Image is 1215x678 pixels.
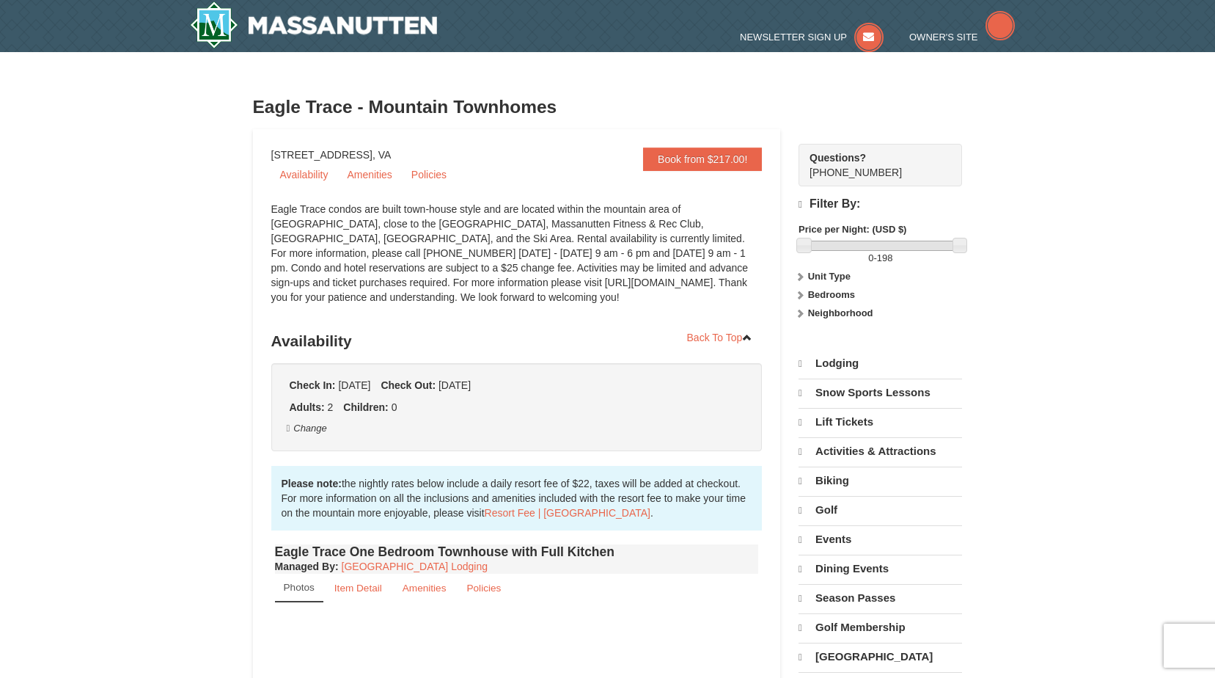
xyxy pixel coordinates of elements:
[271,327,763,356] h3: Availability
[325,574,392,602] a: Item Detail
[868,252,873,263] span: 0
[403,583,447,594] small: Amenities
[284,582,315,593] small: Photos
[799,350,962,377] a: Lodging
[271,164,337,186] a: Availability
[810,150,936,178] span: [PHONE_NUMBER]
[282,478,342,489] strong: Please note:
[799,555,962,583] a: Dining Events
[740,32,847,43] span: Newsletter Sign Up
[799,437,962,465] a: Activities & Attractions
[799,584,962,612] a: Season Passes
[392,401,397,413] span: 0
[393,574,456,602] a: Amenities
[253,92,963,122] h3: Eagle Trace - Mountain Townhomes
[678,327,763,349] a: Back To Top
[799,643,962,671] a: [GEOGRAPHIC_DATA]
[290,379,336,391] strong: Check In:
[808,289,855,300] strong: Bedrooms
[290,401,325,413] strong: Adults:
[643,147,762,171] a: Book from $217.00!
[799,496,962,524] a: Golf
[799,613,962,641] a: Golf Membership
[810,152,866,164] strong: Questions?
[877,252,893,263] span: 198
[328,401,334,413] span: 2
[334,583,382,594] small: Item Detail
[909,32,1015,43] a: Owner's Site
[338,164,400,186] a: Amenities
[342,561,488,572] a: [GEOGRAPHIC_DATA] Lodging
[799,525,962,553] a: Events
[190,1,438,48] img: Massanutten Resort Logo
[808,271,851,282] strong: Unit Type
[740,32,884,43] a: Newsletter Sign Up
[799,379,962,407] a: Snow Sports Lessons
[275,561,339,572] strong: :
[271,466,763,531] div: the nightly rates below include a daily resort fee of $22, taxes will be added at checkout. For m...
[275,574,323,602] a: Photos
[808,307,873,318] strong: Neighborhood
[799,224,906,235] strong: Price per Night: (USD $)
[799,467,962,495] a: Biking
[286,420,328,437] button: Change
[485,507,650,519] a: Resort Fee | [GEOGRAPHIC_DATA]
[799,197,962,211] h4: Filter By:
[799,251,962,266] label: -
[338,379,370,391] span: [DATE]
[190,1,438,48] a: Massanutten Resort
[457,574,510,602] a: Policies
[799,408,962,436] a: Lift Tickets
[275,561,335,572] span: Managed By
[438,379,471,391] span: [DATE]
[403,164,455,186] a: Policies
[275,544,759,559] h4: Eagle Trace One Bedroom Townhouse with Full Kitchen
[271,202,763,319] div: Eagle Trace condos are built town-house style and are located within the mountain area of [GEOGRA...
[466,583,501,594] small: Policies
[381,379,436,391] strong: Check Out:
[909,32,978,43] span: Owner's Site
[343,401,388,413] strong: Children:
